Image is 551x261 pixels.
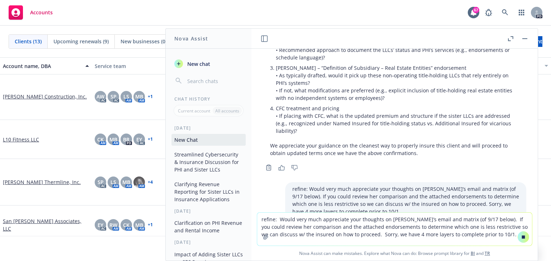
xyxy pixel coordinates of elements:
[171,149,246,175] button: Streamlined Cybersecurity & Insurance Discussion for PHI and Sister LLCs
[178,108,210,114] p: Current account
[3,136,39,143] a: L10 Fitness LLC
[123,136,129,143] span: BR
[122,178,130,186] span: MB
[3,178,81,186] a: [PERSON_NAME] Thermline, Inc.
[276,64,519,102] p: [PERSON_NAME] – “Definition of Subsidiary – Real Estate Entities” endorsement • As typically draf...
[15,38,42,45] span: Clients (13)
[3,62,81,70] div: Account name, DBA
[98,178,104,186] span: SP
[123,221,129,229] span: CK
[166,239,251,245] div: [DATE]
[485,250,490,256] a: TR
[254,246,535,261] span: Nova Assist can make mistakes. Explore what Nova can do: Browse prompt library for and
[171,217,246,236] button: Clarification on PHI Revenue and Rental Income
[110,93,117,100] span: SP
[276,39,519,61] p: Reflecting non‑operating status while preserving PHI coverage • Recommended approach to document ...
[97,136,104,143] span: CK
[3,93,87,100] a: [PERSON_NAME] Construction, Inc.
[166,96,251,102] div: Chat History
[53,38,109,45] span: Upcoming renewals (9)
[123,93,129,100] span: LS
[92,57,184,74] button: Service team
[133,177,145,188] img: photo
[166,125,251,131] div: [DATE]
[98,221,103,229] span: EY
[265,164,272,171] svg: Copy to clipboard
[121,38,167,45] span: New businesses (0)
[471,250,475,256] a: BI
[289,163,300,173] button: Thumbs down
[215,108,239,114] p: All accounts
[136,136,142,143] span: EY
[110,178,116,186] span: LS
[109,221,117,229] span: RW
[166,208,251,214] div: [DATE]
[148,180,153,184] a: + 4
[473,7,479,13] div: 67
[174,35,208,42] h1: Nova Assist
[148,223,153,227] a: + 1
[186,76,243,86] input: Search chats
[514,5,529,20] a: Switch app
[30,10,53,15] span: Accounts
[6,3,56,23] a: Accounts
[96,93,104,100] span: AW
[171,178,246,205] button: Clarifying Revenue Reporting for Sister LLCs in Insurance Applications
[171,57,246,70] button: New chat
[481,5,496,20] a: Report a Bug
[3,217,89,232] a: San [PERSON_NAME] Associates, LLC
[498,5,512,20] a: Search
[270,142,519,157] p: We appreciate your guidance on the cleanest way to properly insure this client and will proceed t...
[135,221,143,229] span: MB
[292,185,519,215] p: refine: Would very much appreciate your thoughts on [PERSON_NAME]’s email and matrix (of 9/17 bel...
[109,136,117,143] span: MB
[148,95,153,99] a: + 1
[276,105,519,135] p: CFC treatment and pricing • If placing with CFC, what is the updated premium and structure if the...
[135,93,143,100] span: MB
[171,134,246,146] button: New Chat
[148,137,153,141] a: + 1
[95,62,181,70] div: Service team
[186,60,210,68] span: New chat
